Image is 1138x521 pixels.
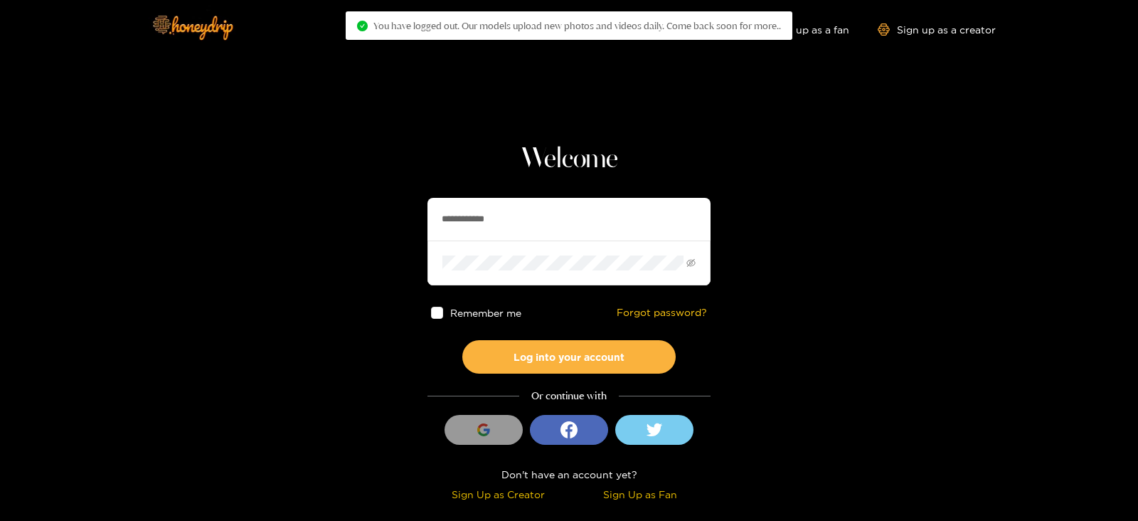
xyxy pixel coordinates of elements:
span: Remember me [450,307,521,318]
a: Sign up as a creator [878,23,996,36]
h1: Welcome [427,142,711,177]
a: Forgot password? [617,307,707,319]
button: Log into your account [462,340,676,374]
span: eye-invisible [686,258,696,268]
span: You have logged out. Our models upload new photos and videos daily. Come back soon for more.. [373,20,781,31]
div: Sign Up as Creator [431,486,565,502]
a: Sign up as a fan [752,23,849,36]
div: Or continue with [427,388,711,404]
div: Don't have an account yet? [427,466,711,483]
div: Sign Up as Fan [573,486,707,502]
span: check-circle [357,21,368,31]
